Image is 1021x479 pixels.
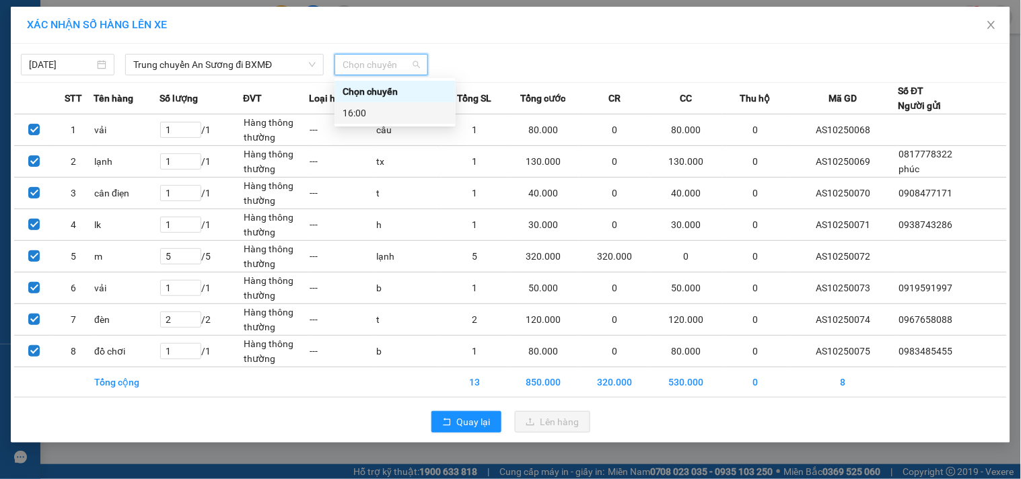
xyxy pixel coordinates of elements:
span: Tổng cước [521,91,566,106]
td: Hàng thông thường [243,241,309,272]
span: Thu hộ [740,91,770,106]
span: Loại hàng [310,91,352,106]
td: Hàng thông thường [243,336,309,367]
td: Hàng thông thường [243,272,309,304]
div: Số ĐT Người gửi [899,83,942,113]
td: b [376,336,442,367]
span: 0938743286 [899,219,953,230]
div: 16:00 [343,106,448,120]
td: t [376,178,442,209]
td: 40.000 [651,178,722,209]
td: Hàng thông thường [243,178,309,209]
span: 0967658088 [899,314,953,325]
td: --- [310,178,376,209]
td: 0 [651,241,722,272]
td: 0 [579,272,651,304]
td: AS10250071 [788,209,898,241]
td: --- [310,114,376,146]
td: 0 [579,209,651,241]
span: Nơi gửi: [13,94,28,113]
span: Chọn chuyến [343,54,420,75]
button: uploadLên hàng [515,411,590,433]
td: b [376,272,442,304]
td: 0 [722,146,788,178]
td: câu [376,114,442,146]
td: 1 [442,146,507,178]
span: Quay lại [457,414,491,429]
td: --- [310,336,376,367]
td: 30.000 [508,209,579,241]
td: AS10250069 [788,146,898,178]
td: 0 [579,146,651,178]
td: 5 [54,241,94,272]
td: AS10250074 [788,304,898,336]
td: / 1 [160,336,243,367]
td: 30.000 [651,209,722,241]
td: 320.000 [579,241,651,272]
td: 3 [54,178,94,209]
td: đồ chơi [94,336,160,367]
td: / 1 [160,272,243,304]
td: 320.000 [508,241,579,272]
td: --- [310,209,376,241]
td: lạnh [376,241,442,272]
span: ĐVT [243,91,262,106]
td: 80.000 [651,114,722,146]
td: Hàng thông thường [243,209,309,241]
td: 1 [442,178,507,209]
td: AS10250075 [788,336,898,367]
td: 80.000 [651,336,722,367]
button: Close [973,7,1010,44]
td: 0 [722,241,788,272]
td: tx [376,146,442,178]
td: --- [310,146,376,178]
span: 0983485455 [899,346,953,357]
td: 1 [442,209,507,241]
button: rollbackQuay lại [431,411,501,433]
td: / 2 [160,304,243,336]
span: Tên hàng [94,91,133,106]
td: 0 [722,336,788,367]
td: 13 [442,367,507,398]
td: 0 [722,209,788,241]
td: / 1 [160,178,243,209]
td: / 1 [160,114,243,146]
td: 120.000 [651,304,722,336]
td: vải [94,114,160,146]
td: 1 [442,272,507,304]
span: Mã GD [829,91,857,106]
td: 130.000 [651,146,722,178]
td: 0 [722,304,788,336]
td: 2 [442,304,507,336]
td: --- [310,241,376,272]
td: Tổng cộng [94,367,160,398]
td: 1 [54,114,94,146]
td: đèn [94,304,160,336]
strong: BIÊN NHẬN GỬI HÀNG HOÁ [46,81,156,91]
span: 0817778322 [899,149,953,159]
span: Tổng SL [457,91,491,106]
td: 50.000 [508,272,579,304]
div: Chọn chuyến [335,81,456,102]
td: / 5 [160,241,243,272]
td: lk [94,209,160,241]
td: AS10250068 [788,114,898,146]
span: 15:24:43 [DATE] [128,61,190,71]
td: 0 [579,304,651,336]
td: t [376,304,442,336]
td: AS10250070 [788,178,898,209]
td: 1 [442,336,507,367]
td: vải [94,272,160,304]
td: 0 [579,336,651,367]
td: 120.000 [508,304,579,336]
span: Số lượng [160,91,198,106]
td: 6 [54,272,94,304]
span: Trung chuyển An Sương đi BXMĐ [133,54,316,75]
td: 0 [579,114,651,146]
span: CR [608,91,621,106]
td: 320.000 [579,367,651,398]
td: 8 [788,367,898,398]
td: 40.000 [508,178,579,209]
td: 530.000 [651,367,722,398]
td: Hàng thông thường [243,146,309,178]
